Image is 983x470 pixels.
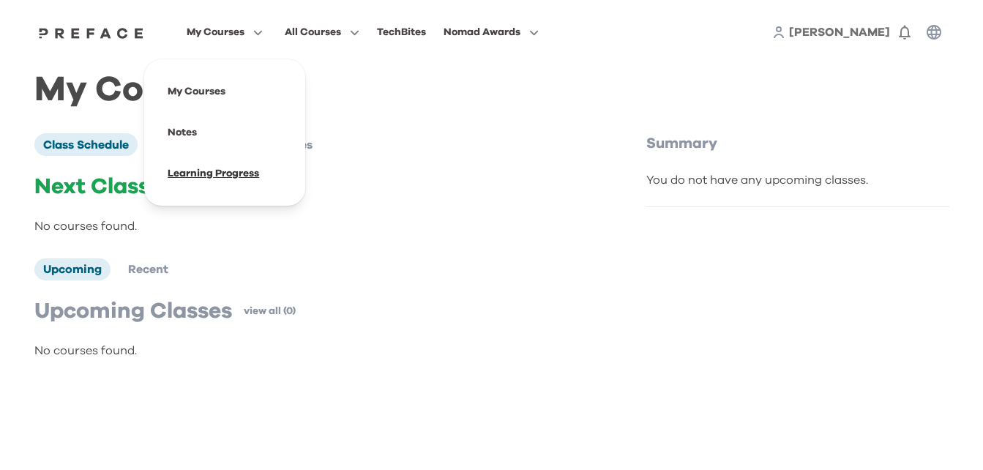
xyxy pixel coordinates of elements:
p: Summary [646,133,949,154]
span: Class Schedule [43,139,129,151]
button: My Courses [182,23,267,42]
div: TechBites [377,23,426,41]
a: view all (0) [244,304,296,318]
p: Upcoming Classes [34,298,232,324]
span: My Courses [187,23,244,41]
p: Next Class [34,174,585,200]
button: Nomad Awards [439,23,543,42]
span: All Courses [285,23,341,41]
img: Preface Logo [35,27,148,39]
div: You do not have any upcoming classes. [646,171,949,189]
span: [PERSON_NAME] [789,26,890,38]
span: Recent [128,264,168,275]
p: No courses found. [34,217,585,235]
h1: My Courses [34,82,949,98]
a: Notes [168,127,197,138]
a: Preface Logo [35,26,148,38]
button: All Courses [280,23,364,42]
a: My Courses [168,86,225,97]
a: Learning Progress [168,168,259,179]
span: Nomad Awards [444,23,520,41]
p: No courses found. [34,342,585,359]
a: [PERSON_NAME] [789,23,890,41]
span: Upcoming [43,264,102,275]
